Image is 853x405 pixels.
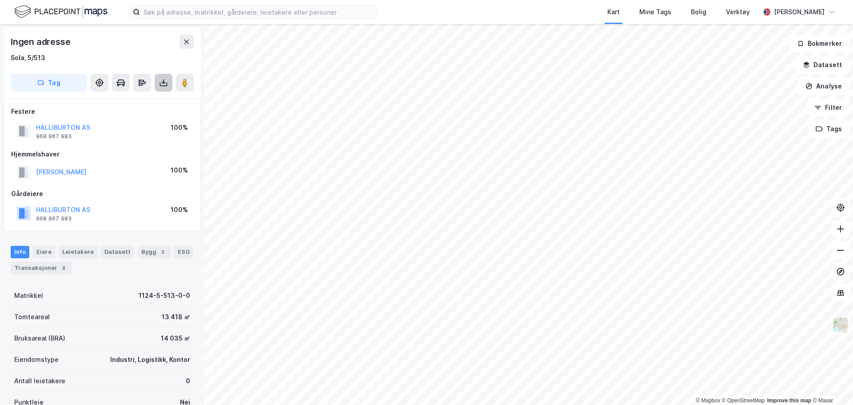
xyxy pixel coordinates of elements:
div: Verktøy [726,7,750,17]
div: Leietakere [59,246,97,258]
div: Ingen adresse [11,35,72,49]
div: Eiere [33,246,55,258]
div: [PERSON_NAME] [774,7,825,17]
button: Bokmerker [789,35,849,52]
div: Matrikkel [14,290,43,301]
iframe: Chat Widget [809,362,853,405]
div: 100% [171,122,188,133]
div: 968 967 983 [36,215,72,222]
div: Info [11,246,29,258]
div: Sola, 5/513 [11,52,45,63]
div: Mine Tags [639,7,671,17]
div: 8 [59,264,68,273]
div: Industri, Logistikk, Kontor [110,354,190,365]
div: Kart [607,7,620,17]
input: Søk på adresse, matrikkel, gårdeiere, leietakere eller personer [140,5,377,19]
div: Antall leietakere [14,376,65,386]
div: Bygg [138,246,171,258]
div: 100% [171,205,188,215]
div: 0 [186,376,190,386]
a: Improve this map [767,397,811,404]
div: Hjemmelshaver [11,149,193,160]
div: Eiendomstype [14,354,59,365]
div: Festere [11,106,193,117]
div: Tomteareal [14,312,50,322]
button: Datasett [795,56,849,74]
button: Analyse [798,77,849,95]
div: ESG [174,246,193,258]
div: 968 967 983 [36,133,72,140]
div: Gårdeiere [11,188,193,199]
a: Mapbox [696,397,720,404]
div: 100% [171,165,188,176]
div: Transaksjoner [11,262,72,274]
div: 1124-5-513-0-0 [139,290,190,301]
div: Datasett [101,246,134,258]
div: 3 [158,248,167,257]
div: Bruksareal (BRA) [14,333,65,344]
button: Tags [808,120,849,138]
a: OpenStreetMap [722,397,765,404]
img: logo.f888ab2527a4732fd821a326f86c7f29.svg [14,4,108,20]
div: 13 418 ㎡ [162,312,190,322]
div: 14 035 ㎡ [161,333,190,344]
img: Z [832,317,849,333]
button: Filter [807,99,849,116]
div: Kontrollprogram for chat [809,362,853,405]
div: Bolig [691,7,706,17]
button: Tag [11,74,87,92]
